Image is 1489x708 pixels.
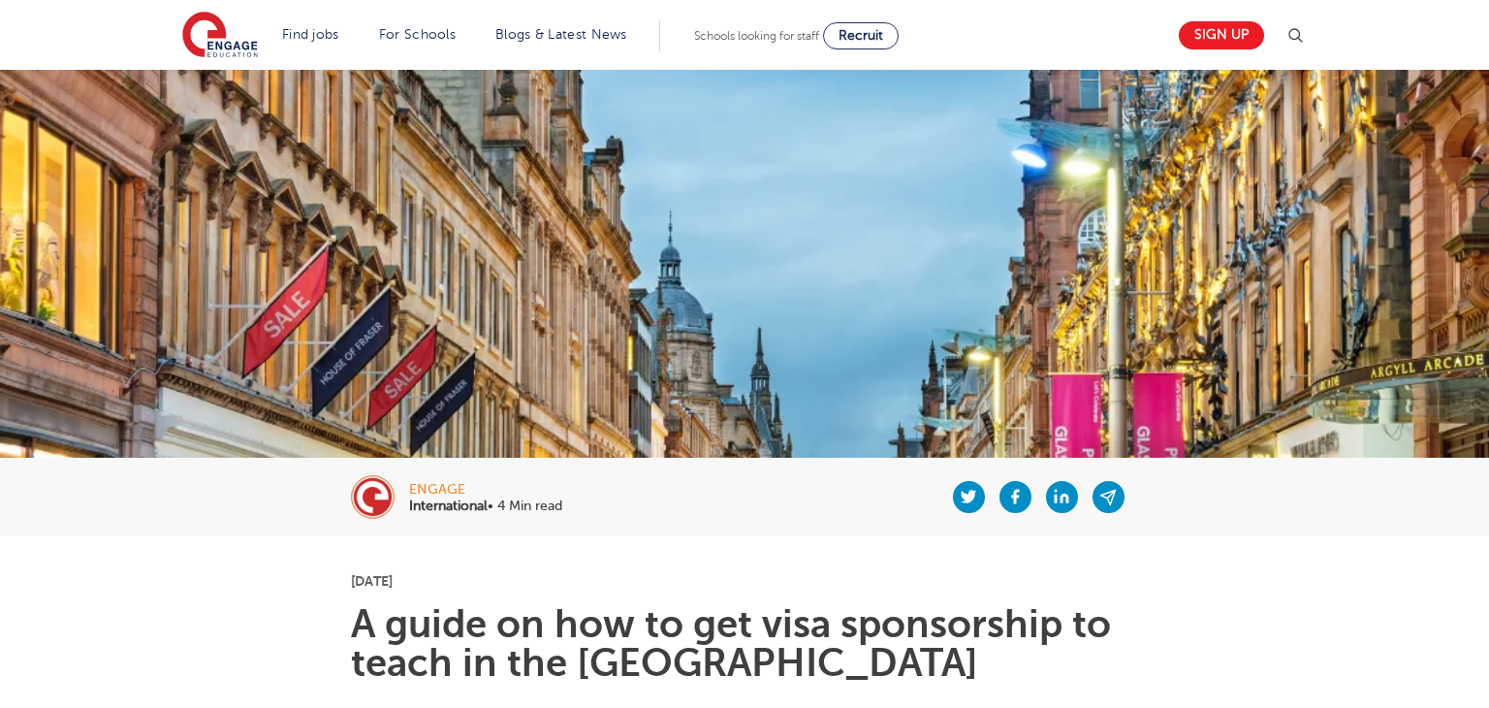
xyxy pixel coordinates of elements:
a: Sign up [1179,21,1264,49]
p: • 4 Min read [409,499,562,513]
a: For Schools [379,27,456,42]
span: Recruit [839,28,883,43]
a: Blogs & Latest News [495,27,627,42]
div: engage [409,483,562,497]
img: Engage Education [182,12,258,60]
b: International [409,499,488,513]
a: Recruit [823,22,899,49]
p: [DATE] [351,574,1139,588]
span: Schools looking for staff [694,29,819,43]
a: Find jobs [282,27,339,42]
h1: A guide on how to get visa sponsorship to teach in the [GEOGRAPHIC_DATA] [351,605,1139,683]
